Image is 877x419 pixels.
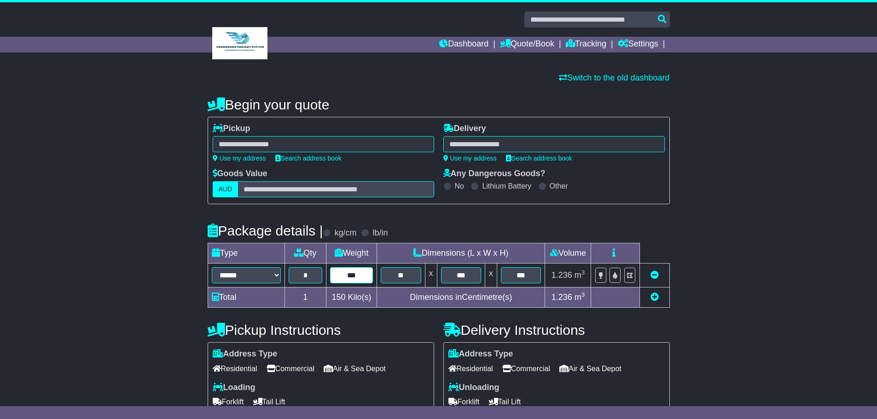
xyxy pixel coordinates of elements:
label: Delivery [443,124,486,134]
label: lb/in [372,228,388,238]
label: Unloading [448,383,499,393]
td: Dimensions in Centimetre(s) [377,287,545,308]
span: 1.236 [552,293,572,302]
span: Tail Lift [253,395,285,409]
h4: Delivery Instructions [443,322,670,338]
span: Residential [213,362,257,376]
span: Forklift [448,395,480,409]
a: Remove this item [650,270,659,280]
td: Dimensions (L x W x H) [377,243,545,264]
a: Search address book [506,155,572,162]
span: Commercial [267,362,314,376]
label: Loading [213,383,256,393]
td: 1 [285,287,326,308]
label: Goods Value [213,169,267,179]
h4: Begin your quote [208,97,670,112]
sup: 3 [581,291,585,298]
label: AUD [213,181,238,197]
label: Other [550,182,568,190]
td: Weight [326,243,377,264]
a: Switch to the old dashboard [559,73,669,82]
label: No [455,182,464,190]
td: Volume [545,243,591,264]
span: m [575,293,585,302]
span: Air & Sea Depot [324,362,386,376]
label: Any Dangerous Goods? [443,169,546,179]
label: Address Type [213,349,278,359]
td: Total [208,287,285,308]
td: Kilo(s) [326,287,377,308]
h4: Package details | [208,223,323,238]
td: Type [208,243,285,264]
label: Pickup [213,124,250,134]
span: Residential [448,362,493,376]
h4: Pickup Instructions [208,322,434,338]
span: Air & Sea Depot [559,362,621,376]
label: Lithium Battery [482,182,531,190]
td: x [425,264,437,287]
a: Search address book [275,155,342,162]
a: Dashboard [439,37,488,52]
label: Address Type [448,349,513,359]
a: Use my address [443,155,497,162]
a: Tracking [566,37,606,52]
span: 150 [332,293,346,302]
span: m [575,270,585,280]
a: Quote/Book [500,37,554,52]
sup: 3 [581,269,585,276]
span: Forklift [213,395,244,409]
span: Commercial [502,362,550,376]
span: 1.236 [552,270,572,280]
label: kg/cm [334,228,356,238]
a: Settings [618,37,658,52]
a: Use my address [213,155,266,162]
span: Tail Lift [489,395,521,409]
a: Add new item [650,293,659,302]
td: x [485,264,497,287]
td: Qty [285,243,326,264]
